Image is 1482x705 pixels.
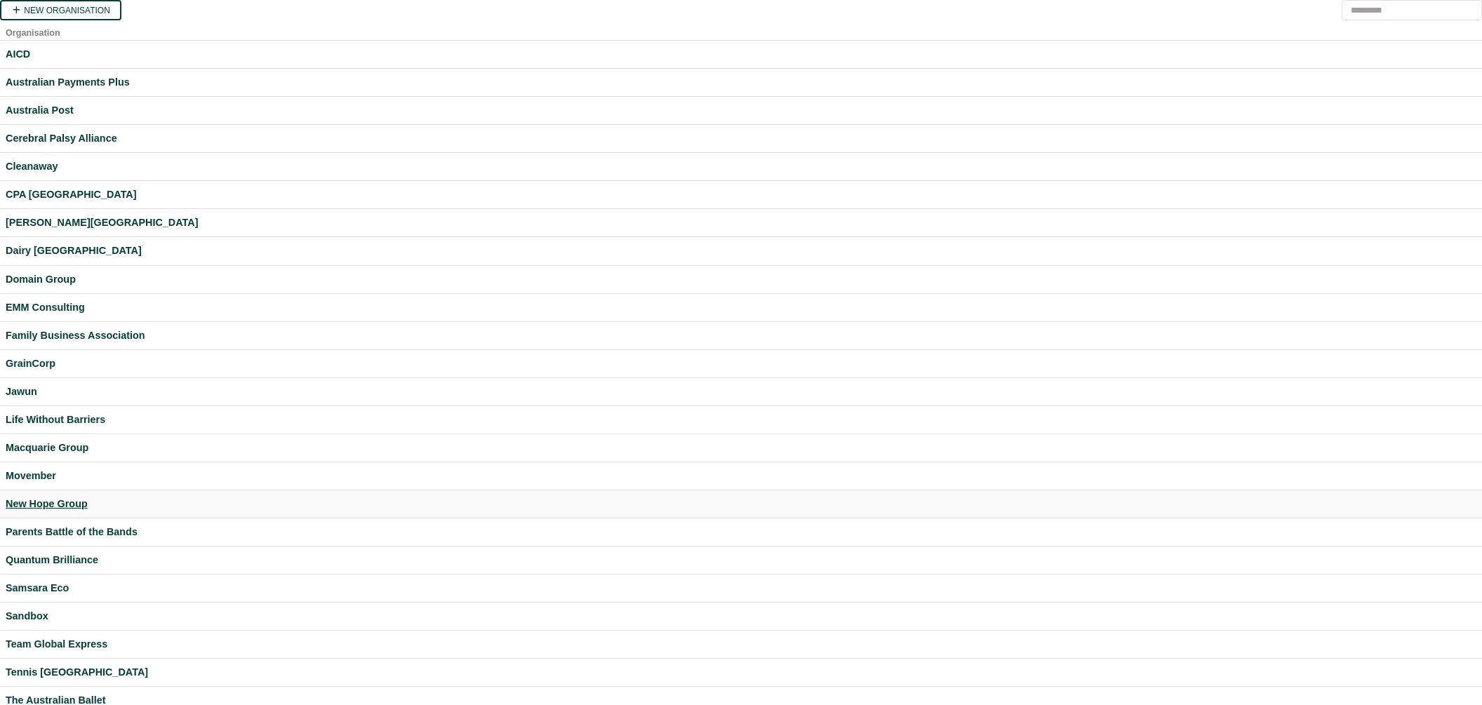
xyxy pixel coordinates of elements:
[6,440,1476,456] a: Macquarie Group
[6,384,1476,400] a: Jawun
[6,187,1476,203] a: CPA [GEOGRAPHIC_DATA]
[6,102,1476,119] a: Australia Post
[6,300,1476,316] a: EMM Consulting
[6,468,1476,484] a: Movember
[6,356,1476,372] a: GrainCorp
[6,496,1476,512] a: New Hope Group
[6,328,1476,344] a: Family Business Association
[6,130,1476,147] a: Cerebral Palsy Alliance
[6,608,1476,624] a: Sandbox
[6,664,1476,680] a: Tennis [GEOGRAPHIC_DATA]
[6,215,1476,231] a: [PERSON_NAME][GEOGRAPHIC_DATA]
[6,243,1476,259] a: Dairy [GEOGRAPHIC_DATA]
[6,524,1476,540] a: Parents Battle of the Bands
[6,580,1476,596] a: Samsara Eco
[6,271,1476,288] a: Domain Group
[6,159,1476,175] a: Cleanaway
[6,552,1476,568] a: Quantum Brilliance
[6,636,1476,652] a: Team Global Express
[6,74,1476,90] a: Australian Payments Plus
[6,46,1476,62] a: AICD
[6,412,1476,428] a: Life Without Barriers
